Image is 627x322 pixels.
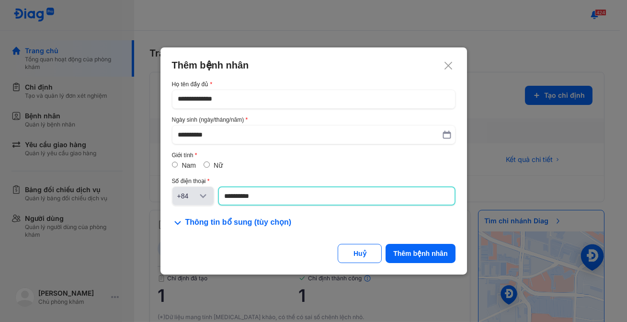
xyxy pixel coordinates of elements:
[172,152,456,159] div: Giới tính
[177,191,197,201] div: +84
[172,81,456,88] div: Họ tên đầy đủ
[172,116,456,123] div: Ngày sinh (ngày/tháng/năm)
[338,244,382,263] button: Huỷ
[172,59,456,71] div: Thêm bệnh nhân
[182,161,196,169] label: Nam
[172,178,456,184] div: Số điện thoại
[386,244,455,263] button: Thêm bệnh nhân
[393,249,447,258] div: Thêm bệnh nhân
[214,161,223,169] label: Nữ
[185,217,292,229] span: Thông tin bổ sung (tùy chọn)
